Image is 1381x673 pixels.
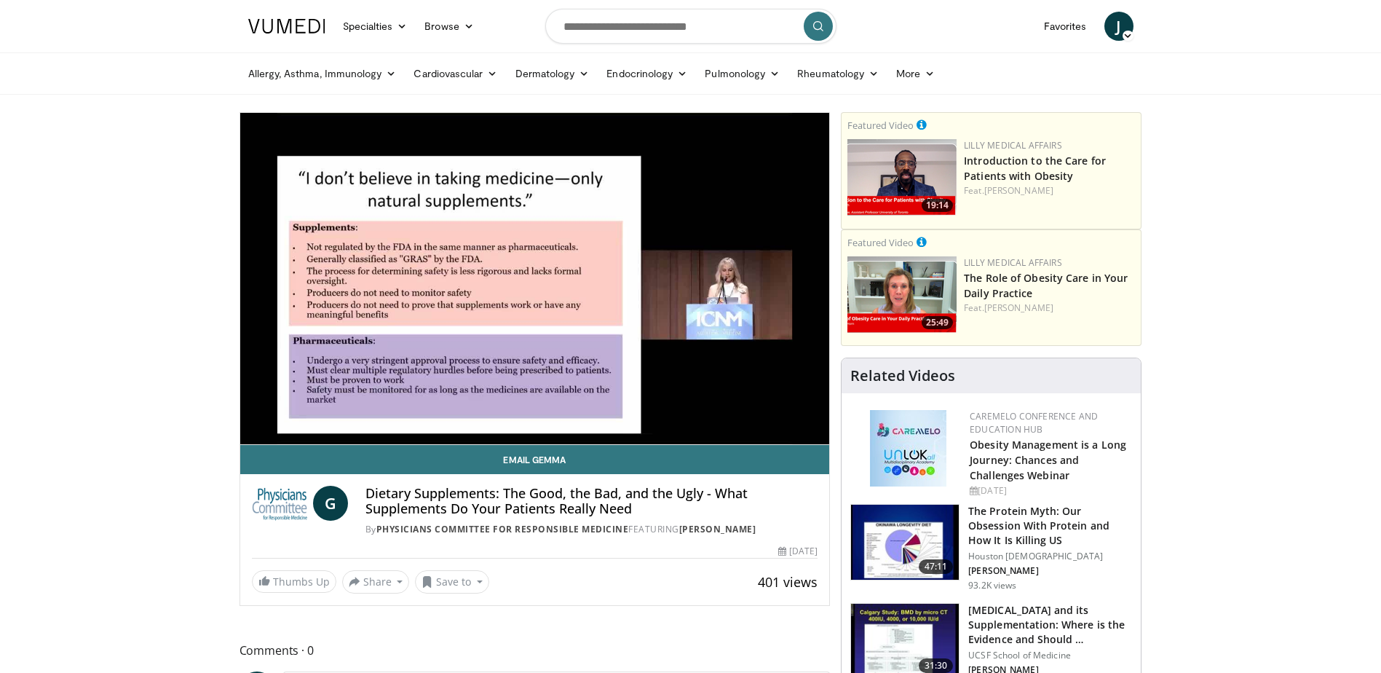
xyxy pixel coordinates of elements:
[1035,12,1096,41] a: Favorites
[964,139,1062,151] a: Lilly Medical Affairs
[847,119,914,132] small: Featured Video
[342,570,410,594] button: Share
[964,271,1128,300] a: The Role of Obesity Care in Your Daily Practice
[788,59,887,88] a: Rheumatology
[778,545,818,558] div: [DATE]
[968,650,1132,661] p: UCSF School of Medicine
[252,570,336,593] a: Thumbs Up
[598,59,696,88] a: Endocrinology
[240,445,830,474] a: Email Gemma
[365,486,818,517] h4: Dietary Supplements: The Good, the Bad, and the Ugly - What Supplements Do Your Patients Really Need
[507,59,598,88] a: Dermatology
[240,641,831,660] span: Comments 0
[758,573,818,591] span: 401 views
[1104,12,1133,41] a: J
[696,59,788,88] a: Pulmonology
[847,139,957,216] a: 19:14
[968,565,1132,577] p: [PERSON_NAME]
[850,504,1132,591] a: 47:11 The Protein Myth: Our Obsession With Protein and How It Is Killing US Houston [DEMOGRAPHIC_...
[870,410,946,487] img: 45df64a9-a6de-482c-8a90-ada250f7980c.png.150x105_q85_autocrop_double_scale_upscale_version-0.2.jpg
[850,367,955,385] h4: Related Videos
[964,154,1106,183] a: Introduction to the Care for Patients with Obesity
[416,12,483,41] a: Browse
[847,256,957,333] img: e1208b6b-349f-4914-9dd7-f97803bdbf1d.png.150x105_q85_crop-smart_upscale.png
[679,523,756,535] a: [PERSON_NAME]
[968,603,1132,647] h3: [MEDICAL_DATA] and its Supplementation: Where is the Evidence and Should …
[313,486,348,521] a: G
[365,523,818,536] div: By FEATURING
[545,9,836,44] input: Search topics, interventions
[847,236,914,249] small: Featured Video
[919,559,954,574] span: 47:11
[970,484,1129,497] div: [DATE]
[376,523,629,535] a: Physicians Committee for Responsible Medicine
[252,486,307,521] img: Physicians Committee for Responsible Medicine
[405,59,506,88] a: Cardiovascular
[240,113,830,445] video-js: Video Player
[919,658,954,673] span: 31:30
[984,302,1053,314] a: [PERSON_NAME]
[970,410,1098,436] a: CaReMeLO Conference and Education Hub
[334,12,416,41] a: Specialties
[922,199,953,212] span: 19:14
[964,184,1135,197] div: Feat.
[248,19,325,34] img: VuMedi Logo
[968,504,1132,548] h3: The Protein Myth: Our Obsession With Protein and How It Is Killing US
[415,570,489,594] button: Save to
[970,438,1126,482] a: Obesity Management is a Long Journey: Chances and Challenges Webinar
[968,551,1132,562] p: Houston [DEMOGRAPHIC_DATA]
[968,580,1016,591] p: 93.2K views
[851,505,959,580] img: b7b8b05e-5021-418b-a89a-60a270e7cf82.150x105_q85_crop-smart_upscale.jpg
[847,256,957,333] a: 25:49
[847,139,957,216] img: acc2e291-ced4-4dd5-b17b-d06994da28f3.png.150x105_q85_crop-smart_upscale.png
[964,302,1135,315] div: Feat.
[887,59,943,88] a: More
[964,256,1062,269] a: Lilly Medical Affairs
[240,59,405,88] a: Allergy, Asthma, Immunology
[984,184,1053,197] a: [PERSON_NAME]
[922,316,953,329] span: 25:49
